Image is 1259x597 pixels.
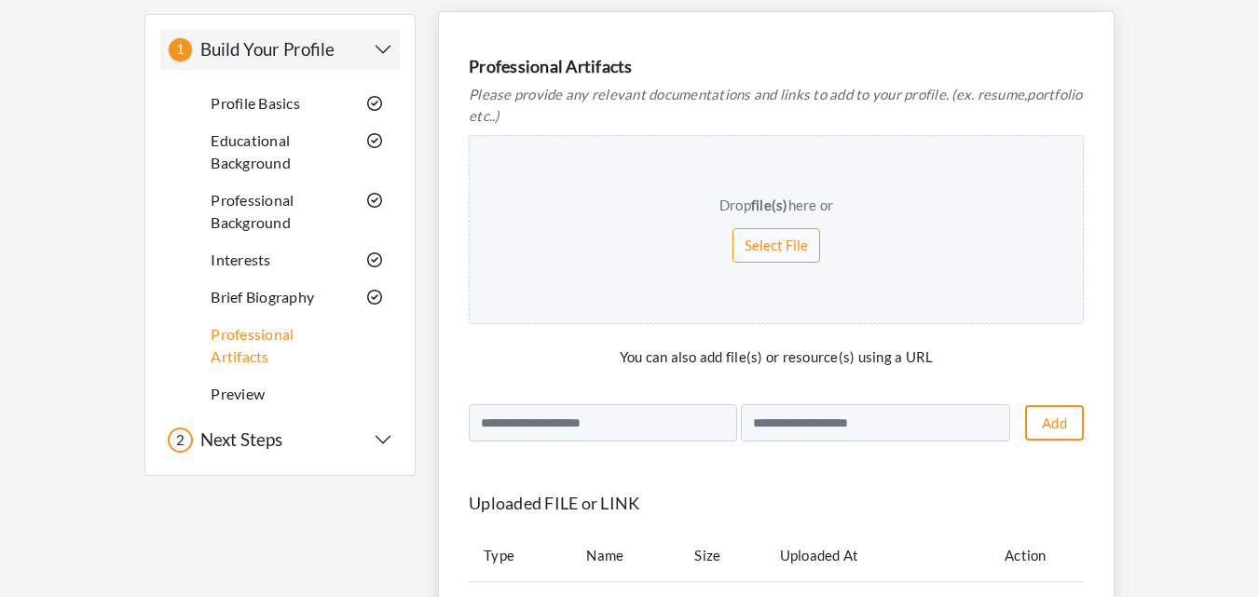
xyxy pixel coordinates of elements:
[751,197,788,213] span: file(s)
[488,197,1064,213] h3: Drop here or
[732,228,820,263] button: Select File
[211,251,270,268] a: Interests
[469,84,1084,126] p: Please provide any relevant documentations and links to add to your profile. (ex. resume,portfoli...
[469,494,1084,514] h4: Uploaded FILE or LINK
[211,131,291,171] a: Educational Background
[1025,405,1084,441] a: Add
[168,37,193,62] div: 1
[687,529,772,582] td: Size
[211,94,300,112] a: Profile Basics
[211,191,294,231] a: Professional Background
[168,427,193,453] div: 2
[193,39,335,61] h5: Build Your Profile
[967,529,1084,582] td: Action
[469,57,1084,77] h4: Professional Artifacts
[773,529,967,582] td: Uploaded At
[469,529,579,582] td: Type
[193,429,282,451] h5: Next Steps
[168,427,392,453] button: 2 Next Steps
[211,288,314,305] a: Brief Biography
[168,37,392,62] button: 1 Build Your Profile
[579,529,687,582] td: Name
[469,346,1084,368] p: You can also add file(s) or resource(s) using a URL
